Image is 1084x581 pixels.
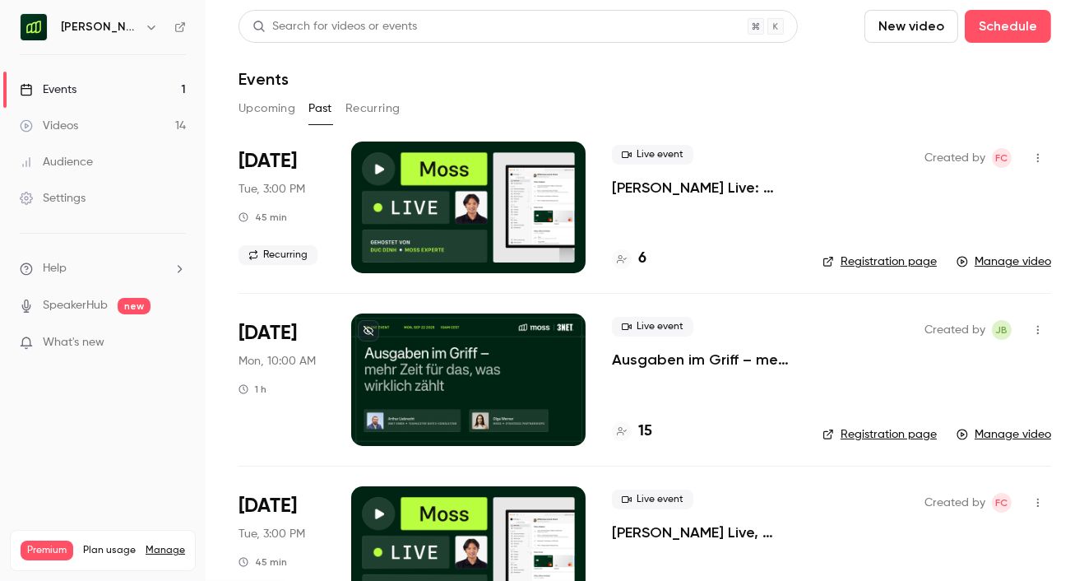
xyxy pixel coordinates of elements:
button: Schedule [965,10,1051,43]
a: [PERSON_NAME] Live: Erlebe, wie [PERSON_NAME] das Ausgabenmanagement automatisiert [612,178,796,198]
span: Recurring [239,245,317,265]
a: Manage video [957,426,1051,443]
span: [DATE] [239,148,297,174]
span: new [118,298,151,314]
div: 45 min [239,555,287,569]
div: Search for videos or events [252,18,417,35]
div: Sep 22 Mon, 10:00 AM (Europe/Berlin) [239,314,325,445]
span: Created by [924,148,985,168]
span: Felicity Cator [992,148,1012,168]
span: Plan usage [83,544,136,557]
iframe: Noticeable Trigger [166,336,186,351]
span: Live event [612,145,693,165]
button: Recurring [345,95,401,122]
h4: 15 [638,421,652,443]
h1: Events [239,69,289,89]
span: Live event [612,490,693,509]
span: Tue, 3:00 PM [239,181,305,198]
span: Live event [612,317,693,337]
span: FC [996,148,1008,168]
span: Premium [21,541,73,560]
div: Events [20,81,76,98]
span: Help [43,260,67,277]
span: What's new [43,334,104,351]
span: Tue, 3:00 PM [239,526,305,542]
span: Created by [924,493,985,513]
button: Upcoming [239,95,295,122]
button: New video [864,10,958,43]
div: Settings [20,190,86,207]
a: Manage video [957,253,1051,270]
a: [PERSON_NAME] Live, 02.09: Erleben Sie, wie [PERSON_NAME] Ausgabenmanagement automatisiert [612,523,796,542]
a: Ausgaben im Griff – mehr Zeit für das, was wirklich zählt [612,350,796,370]
h4: 6 [638,248,646,270]
a: 15 [612,421,652,443]
span: [DATE] [239,320,297,346]
span: Created by [924,320,985,340]
div: 1 h [239,383,266,396]
a: Manage [146,544,185,557]
h6: [PERSON_NAME] ([GEOGRAPHIC_DATA]) [61,19,138,35]
div: Audience [20,154,93,170]
button: Past [308,95,332,122]
span: Jara Bockx [992,320,1012,340]
a: Registration page [822,253,937,270]
div: 45 min [239,211,287,224]
span: Mon, 10:00 AM [239,353,316,370]
img: Moss (DE) [21,14,47,40]
span: Felicity Cator [992,493,1012,513]
span: FC [996,493,1008,513]
a: Registration page [822,426,937,443]
div: Videos [20,118,78,134]
li: help-dropdown-opener [20,260,186,277]
span: JB [996,320,1008,340]
a: 6 [612,248,646,270]
div: Oct 7 Tue, 3:00 PM (Europe/Berlin) [239,142,325,273]
a: SpeakerHub [43,297,108,314]
span: [DATE] [239,493,297,519]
